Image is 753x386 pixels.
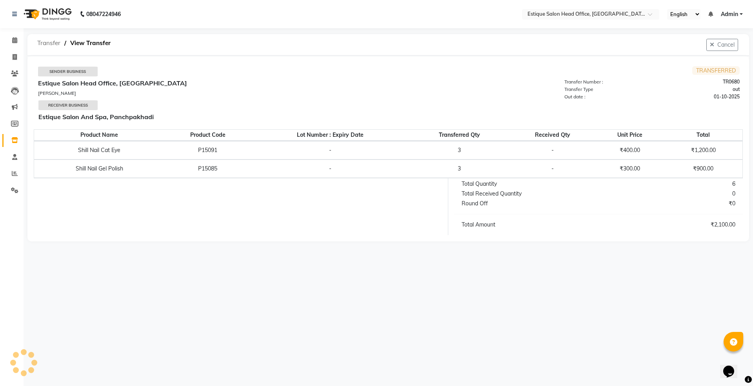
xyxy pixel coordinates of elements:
th: Total [664,129,742,141]
th: Product Name [34,129,165,141]
span: Transfer [33,36,64,50]
div: ₹0 [598,199,741,208]
th: Lot Number : Expiry Date [251,129,409,141]
span: TRANSFERRED [692,66,740,75]
div: [PERSON_NAME] [38,90,388,97]
div: 01-10-2025 [652,93,745,100]
td: 3 [409,159,509,178]
div: Out date : [560,93,652,100]
td: ₹900.00 [664,159,742,178]
td: - [251,141,409,159]
td: P15085 [165,159,251,178]
td: ₹300.00 [596,159,664,178]
td: 3 [409,141,509,159]
b: 08047224946 [86,3,121,25]
td: P15091 [165,141,251,159]
div: ₹2,100.00 [598,221,741,229]
td: ₹400.00 [596,141,664,159]
iframe: chat widget [720,355,745,378]
div: TR0680 [652,78,745,85]
div: Sender Business [38,67,98,76]
th: Product Code [165,129,251,141]
td: - [509,141,596,159]
div: Receiver Business [38,100,98,110]
b: Estique Salon And Spa, Panchpakhadi [38,113,154,121]
img: logo [20,3,74,25]
td: - [509,159,596,178]
td: - [251,159,409,178]
div: Transfer Number : [560,78,652,85]
div: Transfer Type [560,86,652,93]
div: Total Quantity [456,180,598,188]
td: Shill Nail Gel Polish [34,159,165,178]
button: Cancel [706,39,738,51]
span: View Transfer [66,36,115,50]
div: 0 [598,190,741,198]
th: Unit Price [596,129,664,141]
span: Admin [721,10,738,18]
div: 6 [598,180,741,188]
div: Round Off [456,199,598,208]
td: ₹1,200.00 [664,141,742,159]
th: Received Qty [509,129,596,141]
div: Total Received Quantity [456,190,598,198]
div: out [652,86,745,93]
b: Estique Salon Head Office, [GEOGRAPHIC_DATA] [38,79,187,87]
th: Transferred Qty [409,129,509,141]
div: Total Amount [456,221,598,229]
td: Shill Nail Cat Eye [34,141,165,159]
